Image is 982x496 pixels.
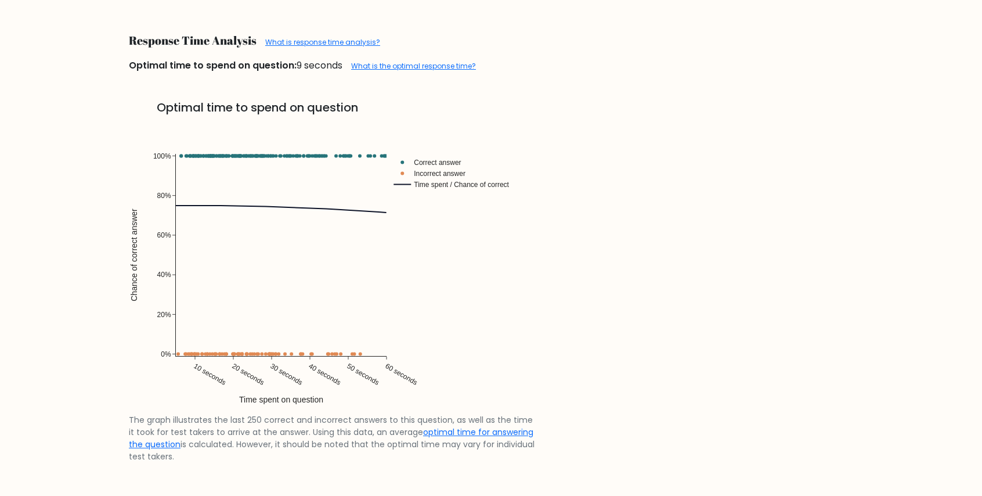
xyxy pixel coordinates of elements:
a: optimal time for answering the question [129,426,533,450]
span: Optimal time to spend on question: [129,59,297,72]
img: rta.svg [129,119,535,409]
div: 9 seconds [122,59,860,73]
h5: Optimal time to spend on question [129,100,853,114]
span: Response Time Analysis [129,33,257,48]
a: What is response time analysis? [265,37,380,47]
figcaption: The graph illustrates the last 250 correct and incorrect answers to this question, as well as the... [129,414,535,463]
a: What is the optimal response time? [351,61,476,71]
